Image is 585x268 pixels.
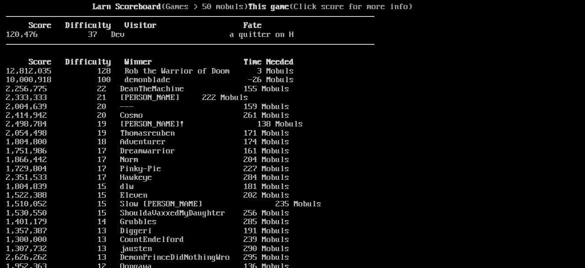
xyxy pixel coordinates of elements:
a: 2,054,498 19 Thomasreuben 171 Mobuls [6,129,289,138]
a: 2,498,784 19 [PERSON_NAME]! 138 Mobuls [6,120,303,129]
b: Score Difficulty Visitor Fate [29,21,262,30]
a: 2,333,333 21 [PERSON_NAME] 222 Mobuls [6,93,248,102]
a: 1,522,388 15 Eleven 202 Mobuls [6,191,289,200]
a: 120,476 37 Dev a quitter on H [6,30,294,39]
a: 10,000,918 100 demonblade -26 Mobuls [6,75,294,84]
a: 12,812,035 128 Rob the Warrior of Doom 3 Mobuls [6,67,294,76]
a: 1,307,732 13 jausten 290 Mobuls [6,244,289,253]
a: 1,804,839 15 dlw 181 Mobuls [6,182,289,191]
a: 2,256,775 22 DeanTheMachine 155 Mobuls [6,84,289,94]
a: 1,300,000 13 CountEndelford 239 Mobuls [6,235,289,244]
a: 2,626,262 13 DemonPrinceDidNothingWro 295 Mobuls [6,253,289,262]
a: 1,729,804 17 Pinky-Pie 227 Mobuls [6,164,289,173]
b: Score Difficulty Winner Time Needed [29,58,294,67]
a: 1,866,442 17 Norm 204 Mobuls [6,155,289,164]
a: 1,401,179 14 Grubbles 285 Mobuls [6,217,289,226]
a: 2,351,533 17 Hawkeye 284 Mobuls [6,173,289,182]
b: Larn Scoreboard [93,2,161,11]
larn: (Games > 50 mobuls) (Click score for more info) Click on a score for more information ---- Reload... [6,3,374,255]
a: 1,751,986 17 Dreamwarrior 161 Mobuls [6,147,289,156]
a: 2,004,639 20 --- 159 Mobuls [6,102,289,111]
a: 1,804,800 18 Adventurer 174 Mobuls [6,137,289,147]
b: This game [248,2,289,11]
a: 1,530,550 15 ShouldaVaxxedMyDaughter 256 Mobuls [6,209,289,218]
a: 2,414,942 20 Cosmo 261 Mobuls [6,111,289,120]
a: 1,357,387 13 Diggeri 191 Mobuls [6,226,289,236]
a: 1,510,052 15 Slow [PERSON_NAME] 235 Mobuls [6,200,321,209]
